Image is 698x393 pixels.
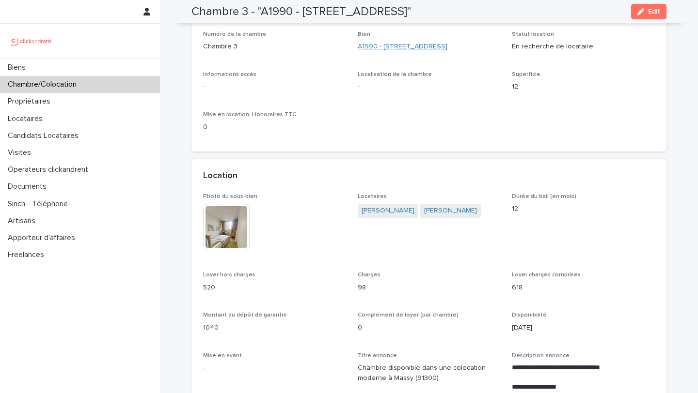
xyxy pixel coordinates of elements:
[358,323,501,333] p: 0
[362,206,414,216] a: [PERSON_NAME]
[358,194,387,199] span: Locataires
[512,42,655,52] p: En recherche de locataire
[203,42,346,52] p: Chambre 3
[203,194,257,199] span: Photo du sous-bien
[8,31,55,51] img: UCB0brd3T0yccxBKYDjQ
[203,323,346,333] p: 1040
[4,182,54,191] p: Documents
[4,165,96,174] p: Operateurs clickandrent
[358,312,459,318] span: Complément de loyer (par chambre)
[512,204,655,214] p: 12
[512,72,540,77] span: Superficie
[4,63,33,72] p: Biens
[358,272,381,278] span: Charges
[4,131,86,140] p: Candidats Locataires
[4,216,43,226] p: Artisans
[512,312,547,318] span: Disponibilité
[4,97,58,106] p: Propriétaires
[424,206,477,216] a: [PERSON_NAME]
[4,80,84,89] p: Chambre/Colocation
[358,283,501,293] p: 98
[203,72,256,77] span: Informations accès
[358,363,501,383] p: Chambre disponible dans une colocation moderne à Massy (91300)
[648,8,660,15] span: Edit
[512,323,655,333] p: [DATE]
[203,312,287,318] span: Montant du dépôt de garantie
[358,42,447,52] a: A1990 - [STREET_ADDRESS]
[4,114,50,123] p: Locataires
[512,82,655,92] p: 12
[4,199,76,209] p: Sinch - Téléphone
[512,353,570,359] span: Description annonce
[203,272,255,278] span: Loyer hors charges
[203,82,346,92] p: -
[4,148,39,157] p: Visites
[203,112,296,118] span: Mise en location: Honoraires TTC
[512,283,655,293] p: 618
[191,5,411,19] h2: Chambre 3 - "A1990 - [STREET_ADDRESS]"
[358,82,501,92] p: -
[4,233,83,242] p: Apporteur d'affaires
[631,4,666,19] button: Edit
[358,353,397,359] span: Titre annonce
[203,363,346,373] p: -
[203,31,267,37] span: Numéro de la chambre
[203,353,242,359] span: Mise en avant
[203,283,346,293] p: 520
[4,250,52,259] p: Freelances
[512,194,576,199] span: Durée du bail (en mois)
[358,31,370,37] span: Bien
[512,272,581,278] span: Loyer charges comprises
[203,171,238,181] h2: Location
[512,31,554,37] span: Statut location
[358,72,432,77] span: Localisation de la chambre
[203,122,346,132] p: 0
